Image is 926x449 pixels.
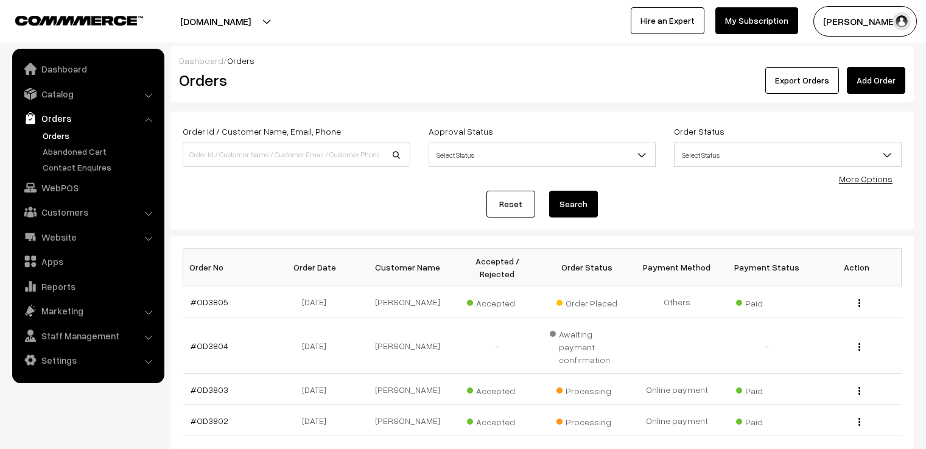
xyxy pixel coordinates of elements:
h2: Orders [179,71,409,90]
a: #OD3804 [191,341,228,351]
span: Paid [736,412,797,428]
span: Processing [556,381,617,397]
a: Orders [15,107,160,129]
span: Accepted [467,294,528,309]
span: Awaiting payment confirmation [550,325,625,366]
td: [PERSON_NAME] [363,317,453,374]
img: Menu [858,418,860,426]
td: [DATE] [273,374,363,405]
span: Paid [736,381,797,397]
img: Menu [858,387,860,395]
a: Customers [15,201,160,223]
span: Select Status [429,143,656,167]
button: [PERSON_NAME] C [813,6,917,37]
a: Add Order [847,67,905,94]
th: Payment Method [632,249,722,286]
a: Marketing [15,300,160,322]
td: [PERSON_NAME] [363,286,453,317]
a: Contact Enquires [40,161,160,174]
input: Order Id / Customer Name / Customer Email / Customer Phone [183,143,410,167]
label: Approval Status [429,125,493,138]
button: [DOMAIN_NAME] [138,6,293,37]
img: COMMMERCE [15,16,143,25]
span: Select Status [674,143,902,167]
th: Order Date [273,249,363,286]
a: Catalog [15,83,160,105]
th: Action [812,249,902,286]
th: Customer Name [363,249,453,286]
a: #OD3803 [191,384,228,395]
span: Accepted [467,412,528,428]
label: Order Status [674,125,724,138]
th: Order No [183,249,273,286]
a: Dashboard [15,58,160,80]
span: Processing [556,412,617,428]
td: [DATE] [273,405,363,436]
a: COMMMERCE [15,12,122,27]
td: [PERSON_NAME] [363,405,453,436]
img: user [893,12,911,30]
td: Online payment [632,374,722,405]
img: Menu [858,299,860,307]
td: - [452,317,542,374]
a: #OD3805 [191,297,228,307]
a: Hire an Expert [631,7,704,34]
label: Order Id / Customer Name, Email, Phone [183,125,341,138]
a: Apps [15,250,160,272]
span: Select Status [675,144,901,166]
th: Accepted / Rejected [452,249,542,286]
a: #OD3802 [191,415,228,426]
a: Website [15,226,160,248]
span: Accepted [467,381,528,397]
a: Dashboard [179,55,223,66]
span: Order Placed [556,294,617,309]
a: My Subscription [715,7,798,34]
span: Orders [227,55,254,66]
img: Menu [858,343,860,351]
a: Abandoned Cart [40,145,160,158]
a: WebPOS [15,177,160,199]
a: More Options [839,174,893,184]
div: / [179,54,905,67]
a: Reset [486,191,535,217]
td: Others [632,286,722,317]
a: Staff Management [15,325,160,347]
td: [DATE] [273,286,363,317]
td: [DATE] [273,317,363,374]
a: Settings [15,349,160,371]
button: Search [549,191,598,217]
a: Reports [15,275,160,297]
button: Export Orders [765,67,839,94]
a: Orders [40,129,160,142]
td: [PERSON_NAME] [363,374,453,405]
th: Payment Status [722,249,812,286]
th: Order Status [542,249,633,286]
span: Paid [736,294,797,309]
td: - [722,317,812,374]
span: Select Status [429,144,656,166]
td: Online payment [632,405,722,436]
